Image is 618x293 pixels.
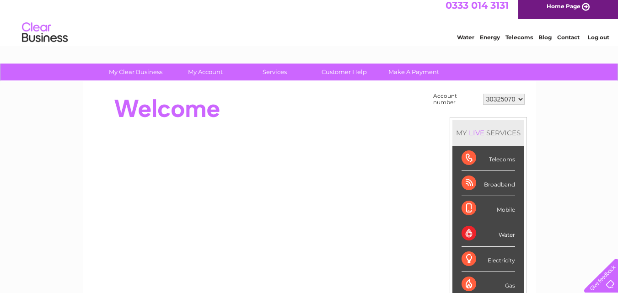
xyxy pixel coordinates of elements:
div: Broadband [462,171,515,196]
a: Contact [557,39,580,46]
img: logo.png [21,24,68,52]
div: LIVE [467,128,486,137]
a: My Account [167,64,243,80]
div: Water [462,221,515,246]
a: Blog [538,39,552,46]
div: Electricity [462,247,515,272]
div: Clear Business is a trading name of Verastar Limited (registered in [GEOGRAPHIC_DATA] No. 3667643... [93,5,526,44]
div: MY SERVICES [452,120,524,146]
td: Account number [431,91,481,108]
a: Log out [588,39,609,46]
a: Make A Payment [376,64,451,80]
a: Water [457,39,474,46]
a: My Clear Business [98,64,173,80]
a: Customer Help [306,64,382,80]
a: Services [237,64,312,80]
a: Energy [480,39,500,46]
a: Telecoms [505,39,533,46]
div: Mobile [462,196,515,221]
a: 0333 014 3131 [446,5,509,16]
div: Telecoms [462,146,515,171]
